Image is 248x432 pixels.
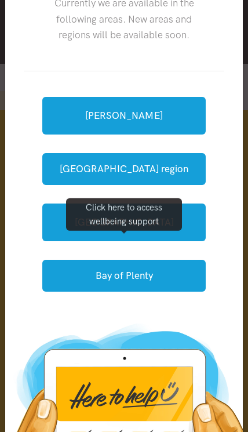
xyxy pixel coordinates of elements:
[42,260,206,292] button: Bay of Plenty
[42,153,206,185] button: [GEOGRAPHIC_DATA] region
[66,198,182,230] div: Click here to access wellbeing support
[42,97,206,135] a: [PERSON_NAME]
[42,204,206,241] a: [GEOGRAPHIC_DATA]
